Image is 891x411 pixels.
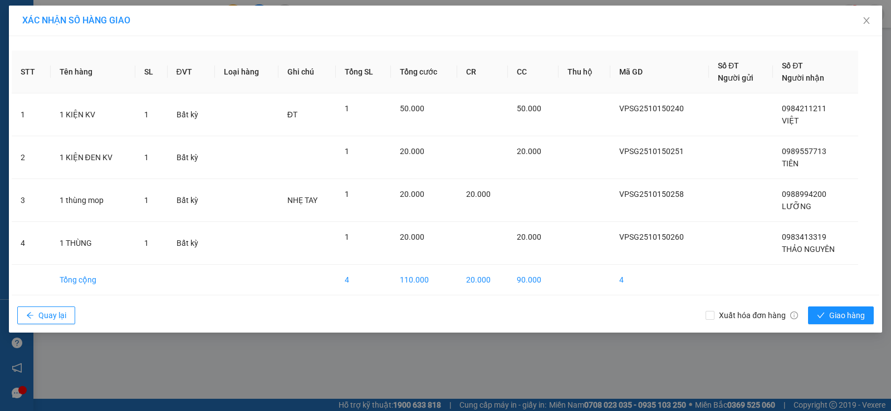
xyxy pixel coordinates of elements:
[345,232,349,241] span: 1
[26,311,34,320] span: arrow-left
[517,232,541,241] span: 20.000
[168,136,215,179] td: Bất kỳ
[817,311,825,320] span: check
[12,179,51,222] td: 3
[517,104,541,113] span: 50.000
[287,110,297,119] span: ĐT
[168,179,215,222] td: Bất kỳ
[457,51,508,93] th: CR
[278,51,336,93] th: Ghi chú
[135,51,168,93] th: SL
[808,306,874,324] button: checkGiao hàng
[168,93,215,136] td: Bất kỳ
[782,190,826,199] span: 0988994200
[38,309,66,321] span: Quay lại
[851,6,882,37] button: Close
[12,51,51,93] th: STT
[508,51,559,93] th: CC
[862,16,871,25] span: close
[51,222,135,265] td: 1 THÙNG
[619,190,684,199] span: VPSG2510150258
[790,311,798,319] span: info-circle
[144,239,149,247] span: 1
[457,265,508,295] td: 20.000
[610,265,709,295] td: 4
[17,306,75,324] button: arrow-leftQuay lại
[336,265,391,295] td: 4
[619,104,684,113] span: VPSG2510150240
[144,110,149,119] span: 1
[22,15,130,26] span: XÁC NHẬN SỐ HÀNG GIAO
[345,104,349,113] span: 1
[714,309,802,321] span: Xuất hóa đơn hàng
[782,73,824,82] span: Người nhận
[782,104,826,113] span: 0984211211
[400,232,424,241] span: 20.000
[517,147,541,156] span: 20.000
[51,179,135,222] td: 1 thùng mop
[610,51,709,93] th: Mã GD
[619,147,684,156] span: VPSG2510150251
[391,51,457,93] th: Tổng cước
[12,222,51,265] td: 4
[400,147,424,156] span: 20.000
[51,136,135,179] td: 1 KIỆN ĐEN KV
[400,104,424,113] span: 50.000
[144,196,149,205] span: 1
[12,136,51,179] td: 2
[829,309,865,321] span: Giao hàng
[619,232,684,241] span: VPSG2510150260
[345,147,349,156] span: 1
[215,51,278,93] th: Loại hàng
[336,51,391,93] th: Tổng SL
[508,265,559,295] td: 90.000
[782,202,811,211] span: LƯỠNG
[782,232,826,241] span: 0983413319
[51,51,135,93] th: Tên hàng
[12,93,51,136] td: 1
[391,265,457,295] td: 110.000
[168,222,215,265] td: Bất kỳ
[559,51,610,93] th: Thu hộ
[718,61,739,70] span: Số ĐT
[718,73,753,82] span: Người gửi
[287,196,317,205] span: NHẸ TAY
[345,190,349,199] span: 1
[400,190,424,199] span: 20.000
[782,159,799,168] span: TIÊN
[782,61,803,70] span: Số ĐT
[144,153,149,162] span: 1
[466,190,491,199] span: 20.000
[168,51,215,93] th: ĐVT
[782,116,799,125] span: VIỆT
[782,245,835,254] span: THẢO NGUYÊN
[782,147,826,156] span: 0989557713
[51,265,135,295] td: Tổng cộng
[51,93,135,136] td: 1 KIỆN KV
